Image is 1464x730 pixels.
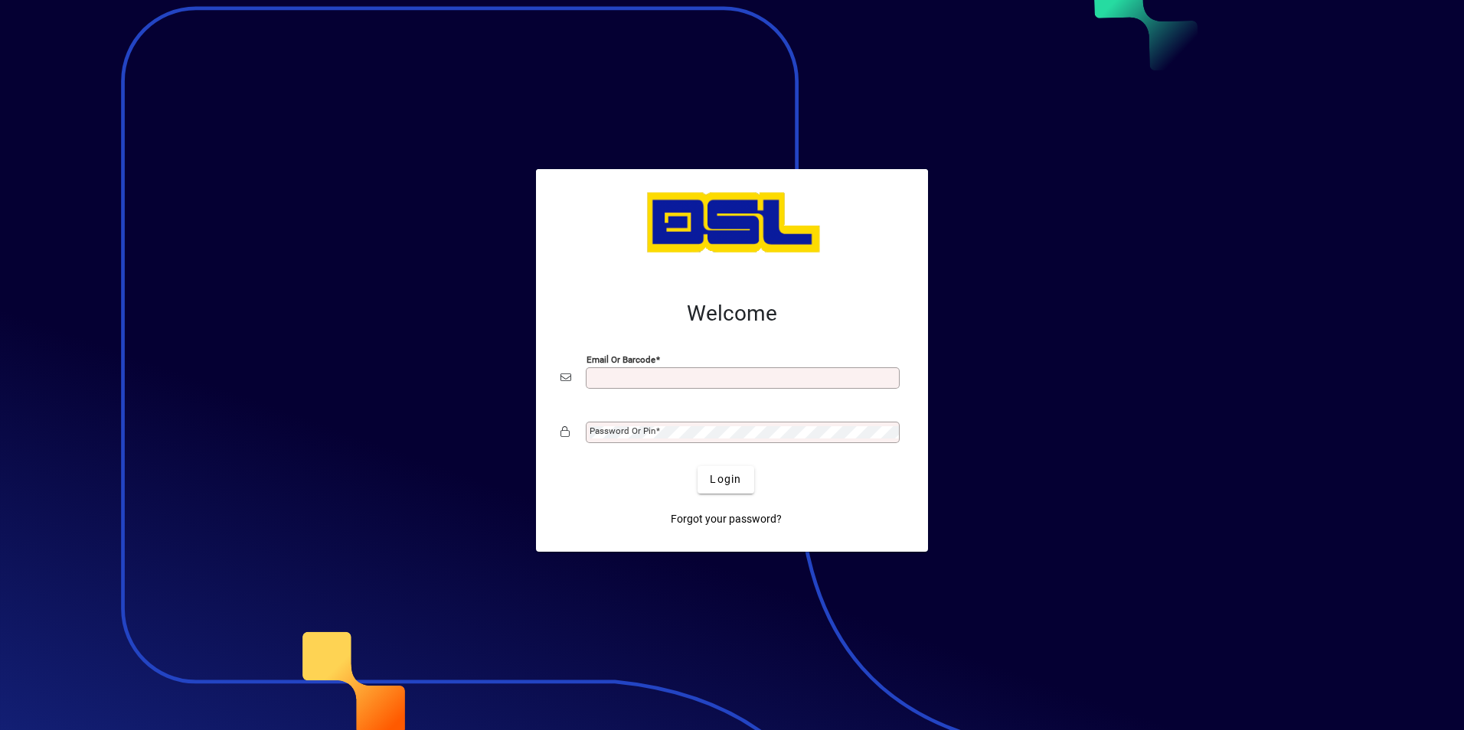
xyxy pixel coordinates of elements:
[665,506,788,533] a: Forgot your password?
[590,425,655,436] mat-label: Password or Pin
[698,466,753,494] button: Login
[587,354,655,364] mat-label: Email or Barcode
[560,301,904,327] h2: Welcome
[710,471,741,487] span: Login
[671,511,782,527] span: Forgot your password?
